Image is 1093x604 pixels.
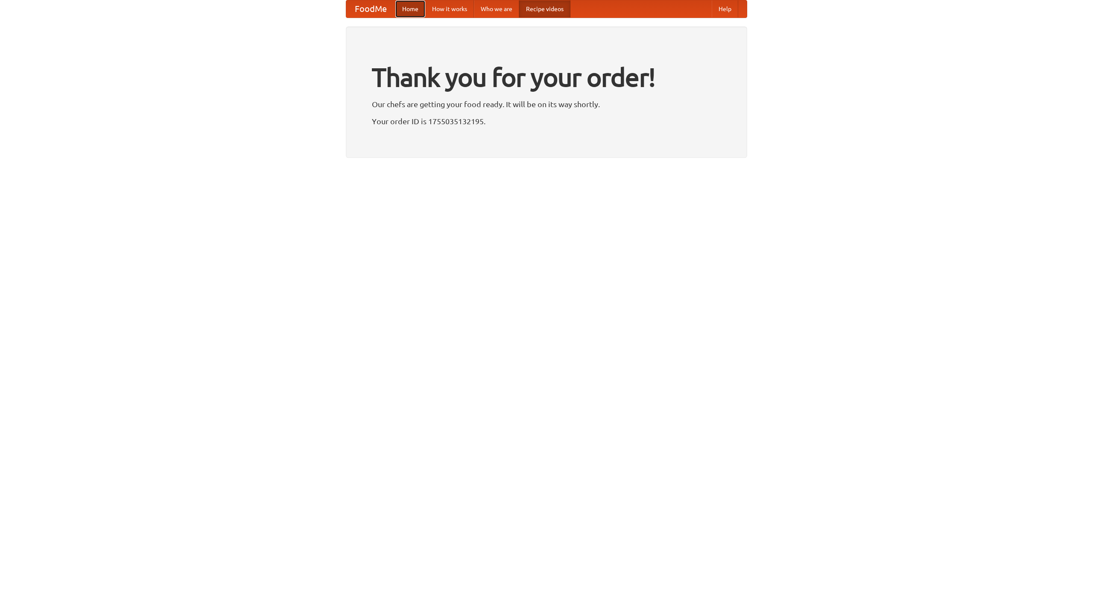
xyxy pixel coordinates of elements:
a: Help [712,0,738,18]
p: Our chefs are getting your food ready. It will be on its way shortly. [372,98,721,111]
a: FoodMe [346,0,395,18]
a: Who we are [474,0,519,18]
p: Your order ID is 1755035132195. [372,115,721,128]
a: Home [395,0,425,18]
a: How it works [425,0,474,18]
h1: Thank you for your order! [372,57,721,98]
a: Recipe videos [519,0,570,18]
